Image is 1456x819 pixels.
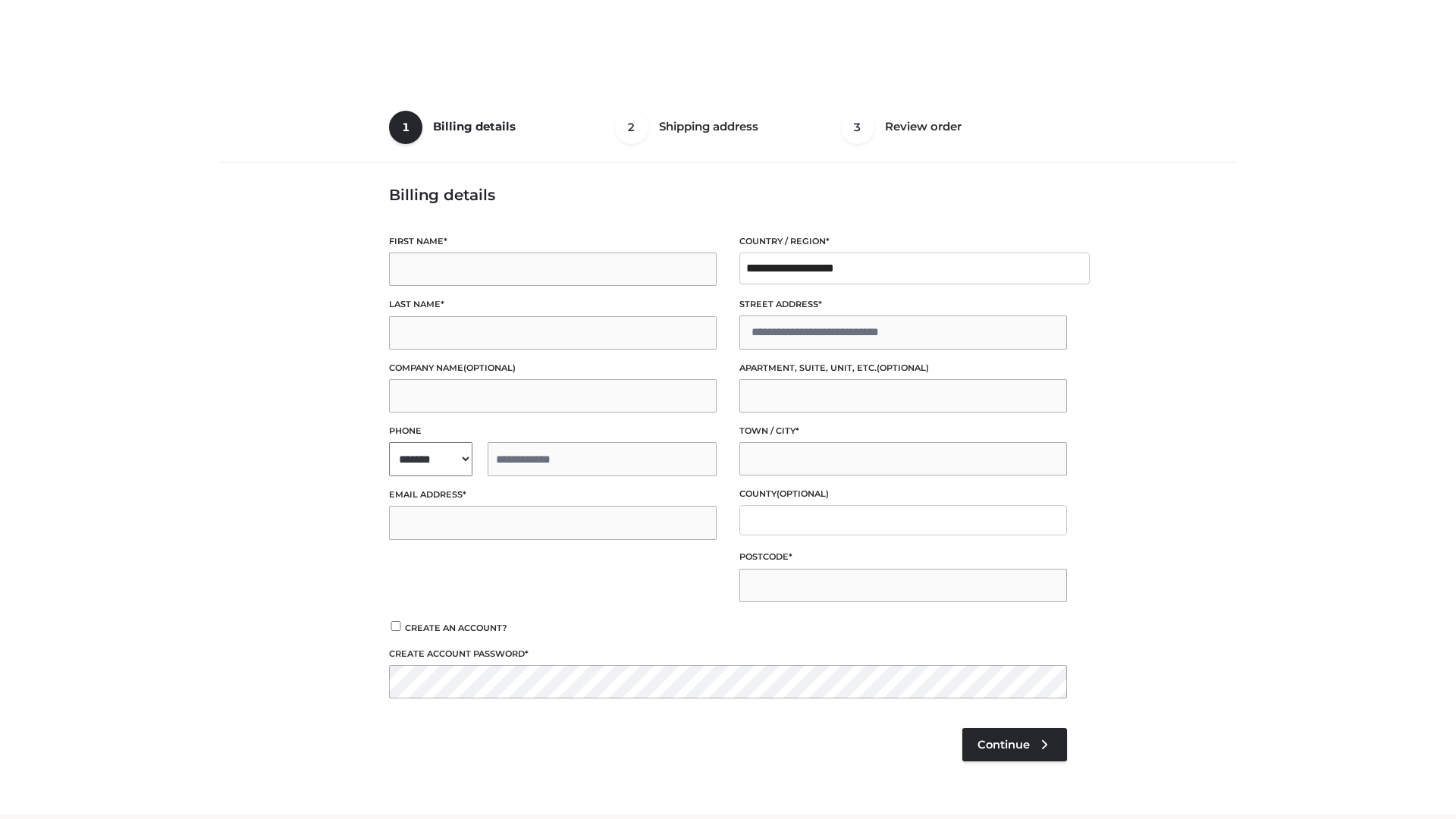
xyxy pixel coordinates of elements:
span: Review order [885,119,962,133]
span: 2 [615,111,648,144]
label: First name [389,234,717,249]
h3: Billing details [389,186,1067,204]
label: Email address [389,488,717,502]
label: Company name [389,361,717,375]
label: Town / City [739,424,1067,438]
span: 3 [841,111,874,144]
label: Create account password [389,647,1067,661]
label: Apartment, suite, unit, etc. [739,361,1067,375]
label: Phone [389,424,717,438]
span: (optional) [877,362,929,373]
label: Last name [389,297,717,312]
label: Country / Region [739,234,1067,249]
label: Postcode [739,550,1067,564]
input: Create an account? [389,621,403,631]
span: 1 [389,111,422,144]
span: Create an account? [405,623,507,633]
span: (optional) [777,488,829,499]
a: Continue [962,728,1067,761]
span: Shipping address [659,119,758,133]
span: (optional) [463,362,516,373]
span: Billing details [433,119,516,133]
span: Continue [977,738,1030,752]
label: Street address [739,297,1067,312]
label: County [739,487,1067,501]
